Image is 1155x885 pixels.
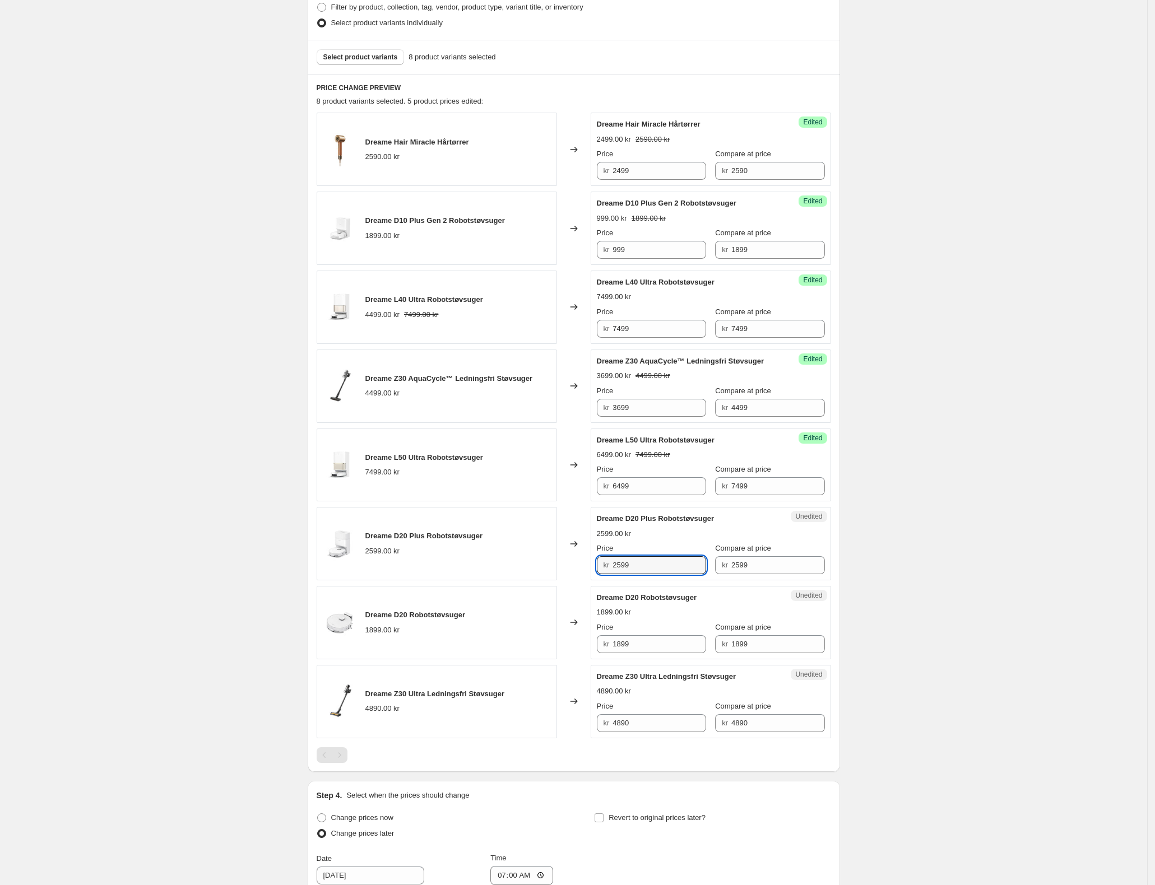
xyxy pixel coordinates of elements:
span: Dreame Hair Miracle Hårtørrer [597,120,701,128]
img: z30ac-WideAngle-SoftRollerBrush_80x.jpg [323,369,356,403]
div: 3699.00 kr [597,370,631,381]
span: kr [722,166,728,175]
strike: 7499.00 kr [404,309,438,320]
span: Edited [803,118,822,127]
span: Compare at price [715,150,771,158]
span: Edited [803,276,822,285]
span: Compare at price [715,386,771,395]
span: Unedited [795,670,822,679]
span: Dreame D20 Plus Robotstøvsuger [365,532,483,540]
span: Dreame L50 Ultra Robotstøvsuger [365,453,483,462]
span: Edited [803,355,822,364]
span: Price [597,544,614,552]
img: L50_Ultra_Total-Right-_-_01_80x.jpg [323,448,356,482]
div: 6499.00 kr [597,449,631,460]
span: kr [722,403,728,412]
span: Compare at price [715,229,771,237]
div: 1899.00 kr [365,230,400,241]
div: 7499.00 kr [365,467,400,478]
span: Revert to original prices later? [609,813,706,822]
span: Dreame D20 Robotstøvsuger [365,611,465,619]
span: kr [604,640,610,648]
span: Dreame D20 Plus Robotstøvsuger [597,514,715,523]
span: Price [597,386,614,395]
span: 8 product variants selected. 5 product prices edited: [317,97,484,105]
span: kr [722,245,728,254]
img: 1_-Wide-Angle-Soft-Roller-Brush-_-_2_80x.jpg [323,684,356,718]
strike: 1899.00 kr [632,213,666,224]
p: Select when the prices should change [346,790,469,801]
div: 1899.00 kr [597,607,631,618]
span: Date [317,854,332,863]
span: kr [604,561,610,569]
input: 9/12/2025 [317,867,424,884]
span: Dreame D10 Plus Gen 2 Robotstøvsuger [597,199,736,207]
span: kr [722,561,728,569]
span: Filter by product, collection, tag, vendor, product type, variant title, or inventory [331,3,583,11]
h2: Step 4. [317,790,342,801]
nav: Pagination [317,747,347,763]
span: Edited [803,197,822,206]
span: Price [597,150,614,158]
span: Price [597,308,614,316]
span: kr [722,719,728,727]
span: kr [604,324,610,333]
span: kr [604,166,610,175]
span: Time [490,854,506,862]
span: Dreame Hair Miracle Hårtørrer [365,138,469,146]
span: Dreame Z30 AquaCycle™ Ledningsfri Støvsuger [597,357,764,365]
strike: 7499.00 kr [636,449,670,460]
span: Price [597,465,614,473]
img: D20__-_-_-BaseStation-Left_80x.jpg [323,605,356,639]
h6: PRICE CHANGE PREVIEW [317,83,831,92]
span: Dreame Z30 Ultra Ledningsfri Støvsuger [365,690,505,698]
span: Edited [803,434,822,442]
div: 4890.00 kr [365,703,400,714]
span: kr [604,245,610,254]
div: 2599.00 kr [597,528,631,539]
div: 1899.00 kr [365,625,400,636]
span: Compare at price [715,623,771,631]
span: Dreame D10 Plus Gen 2 Robotstøvsuger [365,216,505,225]
img: D20Plus__-_-_-Total-Leftsideview_80x.jpg [323,527,356,561]
span: Dreame L40 Ultra Robotstøvsuger [365,295,483,304]
strike: 4499.00 kr [636,370,670,381]
img: Total-Right-02_80x.jpg [323,212,356,245]
button: Select product variants [317,49,405,65]
span: Compare at price [715,308,771,316]
span: kr [604,403,610,412]
span: Select product variants individually [331,18,443,27]
span: kr [604,482,610,490]
span: kr [722,482,728,490]
div: 999.00 kr [597,213,627,224]
span: Dreame Z30 Ultra Ledningsfri Støvsuger [597,672,736,681]
div: 2599.00 kr [365,546,400,557]
span: kr [722,640,728,648]
span: Dreame L50 Ultra Robotstøvsuger [597,436,715,444]
span: Change prices now [331,813,393,822]
span: Compare at price [715,544,771,552]
span: Price [597,229,614,237]
span: Dreame D20 Robotstøvsuger [597,593,697,602]
span: Price [597,702,614,710]
span: Select product variants [323,53,398,62]
strike: 2590.00 kr [636,134,670,145]
span: Change prices later [331,829,395,837]
span: Dreame Z30 AquaCycle™ Ledningsfri Støvsuger [365,374,533,383]
div: 4499.00 kr [365,388,400,399]
span: Unedited [795,512,822,521]
img: 1_9f7729dd-f880-4a7d-a68f-3762de681888_80x.jpg [323,133,356,166]
div: 4890.00 kr [597,686,631,697]
div: 2499.00 kr [597,134,631,145]
span: Compare at price [715,702,771,710]
div: 2590.00 kr [365,151,400,162]
span: Compare at price [715,465,771,473]
span: kr [722,324,728,333]
input: 12:00 [490,866,553,885]
span: kr [604,719,610,727]
span: Unedited [795,591,822,600]
span: Dreame L40 Ultra Robotstøvsuger [597,278,715,286]
div: 7499.00 kr [597,291,631,302]
span: Price [597,623,614,631]
img: Total-Right-_-_01_6c2d315e-0e64-47fb-8171-2ac596462fcd_80x.jpg [323,290,356,324]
